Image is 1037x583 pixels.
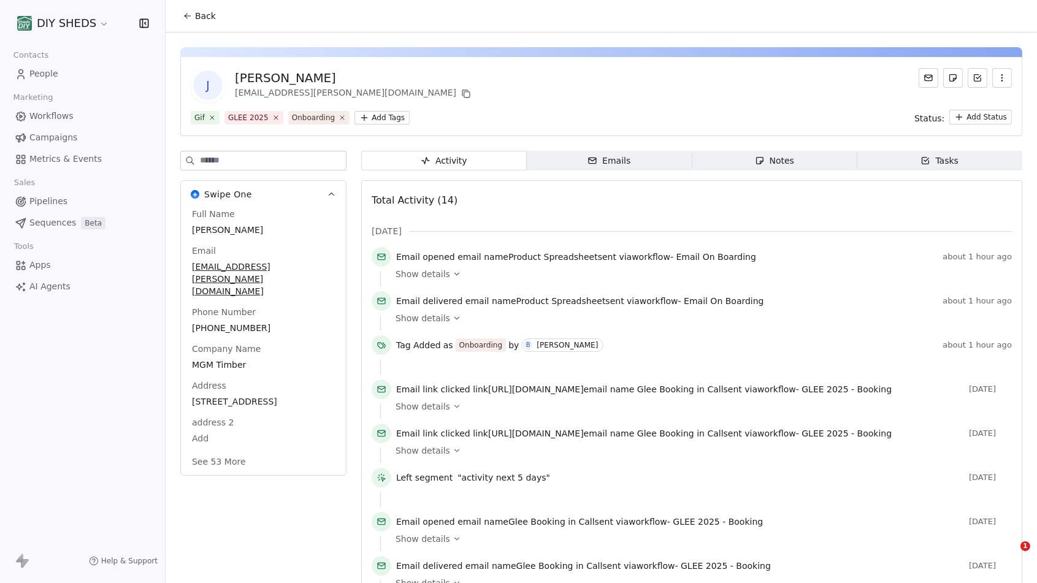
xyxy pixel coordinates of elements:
span: Product Spreadsheet [516,296,606,306]
div: Swipe OneSwipe One [181,208,346,475]
span: [PHONE_NUMBER] [192,322,335,334]
span: Workflows [29,110,74,123]
a: Pipelines [10,191,155,211]
div: Gif [194,112,205,123]
span: People [29,67,58,80]
span: link email name sent via workflow - [396,383,892,395]
span: Back [195,10,216,22]
iframe: Intercom notifications message [792,464,1037,550]
div: B [526,340,530,350]
span: Email link clicked [396,384,470,394]
span: Swipe One [204,188,252,200]
span: email name sent via workflow - [396,295,764,307]
span: email name sent via workflow - [396,251,756,263]
span: [DATE] [969,384,1012,394]
span: Email link clicked [396,429,470,438]
span: Show details [396,533,450,545]
div: Emails [587,154,630,167]
span: GLEE 2025 - Booking [681,561,771,571]
a: Show details [396,400,1003,413]
a: Workflows [10,106,155,126]
span: DIY SHEDS [37,15,96,31]
span: address 2 [189,416,236,429]
span: AI Agents [29,280,71,293]
span: Show details [396,312,450,324]
a: Show details [396,312,1003,324]
span: Company Name [189,343,263,355]
button: See 53 More [185,451,253,473]
button: Add Status [949,110,1012,124]
a: People [10,64,155,84]
button: Swipe OneSwipe One [181,181,346,208]
a: Campaigns [10,128,155,148]
div: Onboarding [292,112,335,123]
span: Email [189,245,218,257]
span: Contacts [8,46,54,64]
span: Email opened [396,517,455,527]
button: DIY SHEDS [15,13,112,34]
span: [DATE] [372,225,402,237]
span: MGM Timber [192,359,335,371]
span: Glee Booking in Call [508,517,595,527]
span: Pipelines [29,195,67,208]
span: Email On Boarding [676,252,756,262]
span: GLEE 2025 - Booking [673,517,763,527]
span: about 1 hour ago [943,340,1012,350]
span: Left segment [396,471,453,484]
span: Phone Number [189,306,258,318]
iframe: Intercom live chat [995,541,1025,571]
span: Sequences [29,216,76,229]
div: [PERSON_NAME] [235,69,473,86]
span: Email opened [396,252,455,262]
a: SequencesBeta [10,213,155,233]
a: Show details [396,444,1003,457]
span: Marketing [8,88,58,107]
span: Tools [9,237,39,256]
span: Apps [29,259,51,272]
span: Show details [396,444,450,457]
div: Notes [755,154,794,167]
a: Show details [396,268,1003,280]
a: AI Agents [10,276,155,297]
div: [EMAIL_ADDRESS][PERSON_NAME][DOMAIN_NAME] [235,86,473,101]
span: [URL][DOMAIN_NAME] [488,429,584,438]
button: Back [175,5,223,27]
a: Metrics & Events [10,149,155,169]
span: Email delivered [396,296,462,306]
img: Swipe One [191,190,199,199]
span: Product Spreadsheet [508,252,598,262]
span: Sales [9,173,40,192]
span: about 1 hour ago [943,296,1012,306]
span: Address [189,379,229,392]
button: Add Tags [354,111,410,124]
span: J [193,70,223,100]
div: Onboarding [459,340,503,351]
span: as [443,339,453,351]
span: Email On Boarding [684,296,763,306]
span: [DATE] [969,561,1012,571]
span: 1 [1020,541,1030,551]
span: by [508,339,519,351]
img: shedsdiy.jpg [17,16,32,31]
span: [PERSON_NAME] [192,224,335,236]
span: Glee Booking in Call [516,561,603,571]
span: link email name sent via workflow - [396,427,892,440]
span: Show details [396,400,450,413]
span: Help & Support [101,556,158,566]
span: Full Name [189,208,237,220]
a: Show details [396,533,1003,545]
span: "activity next 5 days" [457,471,550,484]
span: Total Activity (14) [372,194,457,206]
span: [URL][DOMAIN_NAME] [488,384,584,394]
div: [PERSON_NAME] [537,341,598,349]
span: Show details [396,268,450,280]
span: email name sent via workflow - [396,516,763,528]
span: Beta [81,217,105,229]
span: Email delivered [396,561,462,571]
span: [DATE] [969,429,1012,438]
span: [EMAIL_ADDRESS][PERSON_NAME][DOMAIN_NAME] [192,261,335,297]
a: Help & Support [89,556,158,566]
span: [STREET_ADDRESS] [192,395,335,408]
span: Status: [914,112,944,124]
span: Add [192,432,335,444]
